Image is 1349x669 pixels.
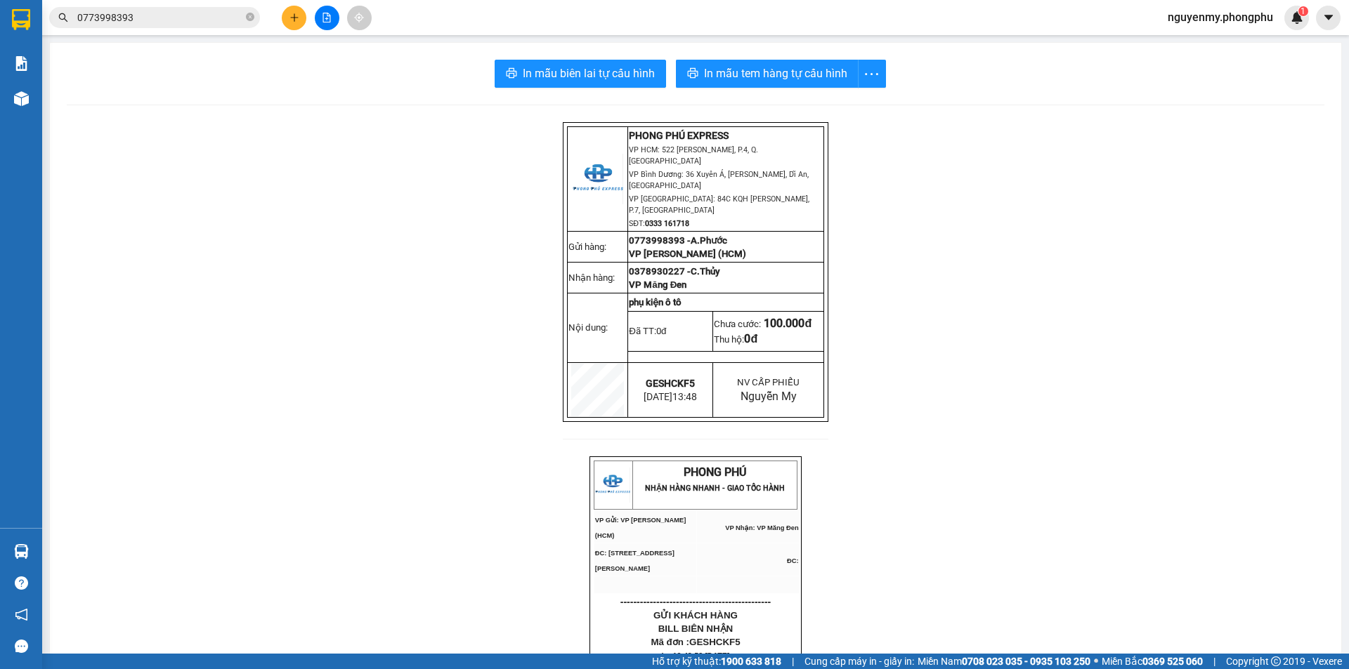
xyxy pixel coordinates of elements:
span: printer [506,67,517,81]
span: | [1213,654,1216,669]
span: GESHCKF5 [646,378,695,389]
img: logo-vxr [12,9,30,30]
span: aim [354,13,364,22]
strong: 0708 023 035 - 0935 103 250 [962,656,1090,667]
span: ---------------------------------------------- [620,596,771,607]
button: plus [282,6,306,30]
span: Nội dung: [568,322,608,333]
sup: 1 [1298,6,1308,16]
img: warehouse-icon [14,544,29,559]
span: Gửi hàng: [568,241,606,252]
span: printer [687,67,698,81]
input: Tìm tên, số ĐT hoặc mã đơn [77,10,243,25]
span: 0378930227 - [629,266,691,277]
button: caret-down [1316,6,1341,30]
span: | [792,654,794,669]
span: 0773998393 - [629,235,727,246]
strong: 0333 161718 [645,219,689,228]
span: C.Thủy [691,266,720,277]
span: close-circle [246,11,254,25]
span: plus [289,13,299,22]
span: Nhận hàng: [568,272,615,283]
span: message [15,640,28,653]
span: Miền Nam [918,654,1090,669]
span: close-circle [246,13,254,21]
span: VP Nhận: VP Măng Đen [725,524,798,531]
span: phụ kiện ô tô [629,297,682,307]
span: ⚪️ [1094,658,1098,664]
span: BILL BIÊN NHẬN [658,623,734,634]
span: 13:48:53 [DATE] [673,651,730,660]
span: VP HCM: 522 [PERSON_NAME], P.4, Q.[GEOGRAPHIC_DATA] [629,145,758,166]
span: Miền Bắc [1102,654,1203,669]
span: copyright [1271,656,1281,666]
span: Mã đơn : [651,637,740,647]
span: VP [GEOGRAPHIC_DATA]: 84C KQH [PERSON_NAME], P.7, [GEOGRAPHIC_DATA] [629,194,809,215]
span: NV CẤP PHIẾU [737,377,800,388]
span: GỬI KHÁCH HÀNG [653,610,738,621]
span: ĐC: [787,557,799,564]
span: In mẫu tem hàng tự cấu hình [704,65,847,82]
span: file-add [322,13,332,22]
span: Nguyễn My [741,390,797,403]
span: ĐC: [STREET_ADDRESS][PERSON_NAME] [595,550,674,572]
img: icon-new-feature [1291,11,1303,24]
span: VP Măng Đen [629,279,686,290]
span: Thu hộ: [714,334,757,345]
span: more [859,65,885,83]
span: [DATE] [644,391,697,402]
img: solution-icon [14,56,29,71]
button: printerIn mẫu tem hàng tự cấu hình [676,60,859,88]
button: more [858,60,886,88]
img: logo [595,468,630,503]
span: In : [662,651,730,660]
span: 13:48 [672,391,697,402]
span: notification [15,608,28,621]
span: VP Gửi: VP [PERSON_NAME] (HCM) [595,517,686,539]
span: VP Bình Dương: 36 Xuyên Á, [PERSON_NAME], Dĩ An, [GEOGRAPHIC_DATA] [629,170,809,190]
span: In mẫu biên lai tự cấu hình [523,65,655,82]
span: nguyenmy.phongphu [1156,8,1284,26]
span: question-circle [15,576,28,590]
span: SĐT: [629,219,689,228]
span: 1 [1301,6,1305,16]
img: warehouse-icon [14,91,29,106]
strong: PHONG PHÚ EXPRESS [629,130,729,141]
span: 0đ [656,326,666,336]
strong: NHẬN HÀNG NHANH - GIAO TỐC HÀNH [645,484,785,493]
strong: 1900 633 818 [721,656,781,667]
span: 0đ [744,332,757,345]
span: A.Phước [691,235,727,246]
span: Hỗ trợ kỹ thuật: [652,654,781,669]
span: Chưa cước: [714,319,812,329]
strong: 0369 525 060 [1142,656,1203,667]
span: GESHCKF5 [689,637,741,647]
span: Cung cấp máy in - giấy in: [804,654,914,669]
button: aim [347,6,372,30]
span: search [58,13,68,22]
button: printerIn mẫu biên lai tự cấu hình [495,60,666,88]
img: logo [573,154,623,204]
span: 100.000đ [764,317,812,330]
button: file-add [315,6,339,30]
span: PHONG PHÚ [684,465,746,479]
span: VP [PERSON_NAME] (HCM) [629,249,746,259]
span: Đã TT: [629,326,666,336]
span: caret-down [1322,11,1335,24]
